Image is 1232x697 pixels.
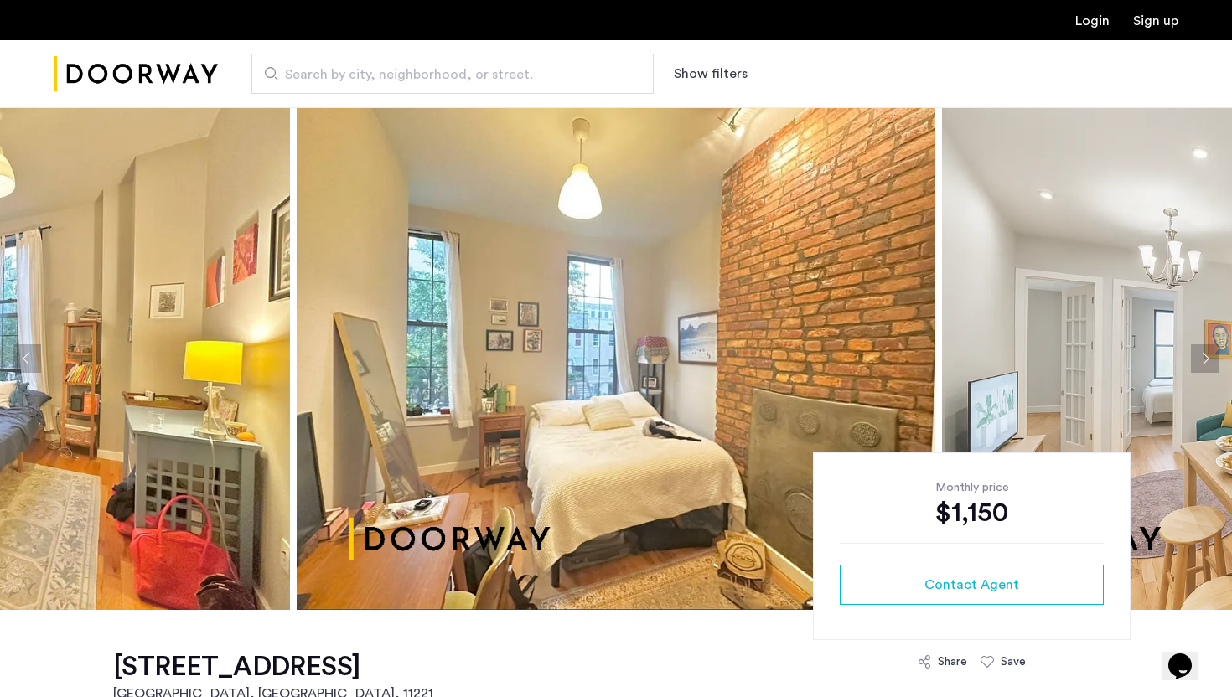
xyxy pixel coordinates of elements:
div: Save [1001,653,1026,670]
h1: [STREET_ADDRESS] [113,650,433,684]
a: Cazamio Logo [54,43,218,106]
input: Apartment Search [251,54,654,94]
span: Contact Agent [924,575,1019,595]
a: Login [1075,14,1110,28]
div: Share [938,653,967,670]
button: Previous apartment [13,344,41,373]
a: Registration [1133,14,1178,28]
div: $1,150 [840,496,1104,529]
span: Search by city, neighborhood, or street. [285,65,607,85]
button: Next apartment [1191,344,1219,373]
img: apartment [297,107,935,610]
iframe: chat widget [1162,630,1215,680]
button: Show or hide filters [674,64,748,84]
img: logo [54,43,218,106]
div: Monthly price [840,479,1104,496]
button: button [840,565,1104,605]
